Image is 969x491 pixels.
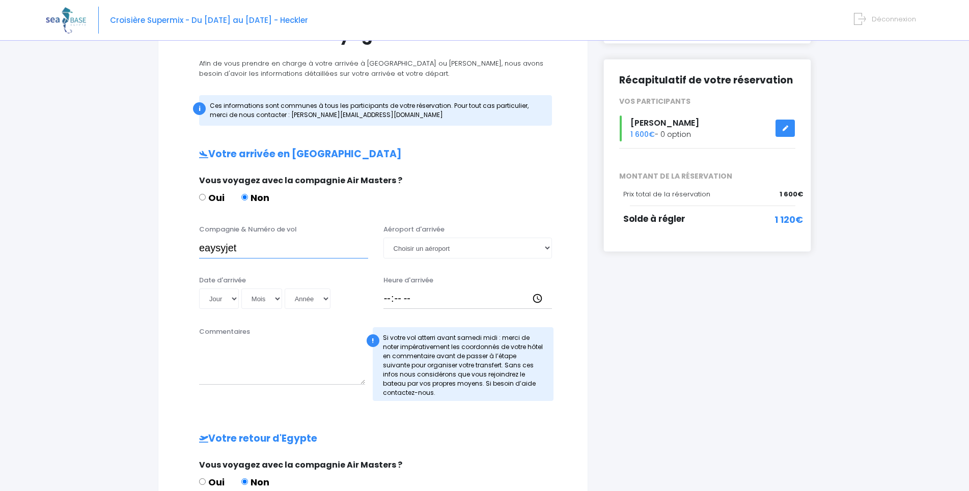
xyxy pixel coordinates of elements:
[199,327,250,337] label: Commentaires
[179,149,567,160] h2: Votre arrivée en [GEOGRAPHIC_DATA]
[612,96,803,107] div: VOS PARTICIPANTS
[780,189,803,199] span: 1 600€
[241,191,269,205] label: Non
[199,175,402,186] span: Vous voyagez avec la compagnie Air Masters ?
[199,459,402,471] span: Vous voyagez avec la compagnie Air Masters ?
[619,75,795,86] h2: Récapitulatif de votre réservation
[241,194,248,200] input: Non
[630,117,699,129] span: [PERSON_NAME]
[373,327,554,401] div: Si votre vol atterri avant samedi midi : merci de noter impérativement les coordonnés de votre hô...
[199,95,552,126] div: Ces informations sont communes à tous les participants de votre réservation. Pour tout cas partic...
[199,275,246,285] label: Date d'arrivée
[179,433,567,445] h2: Votre retour d'Egypte
[199,475,225,489] label: Oui
[199,224,297,235] label: Compagnie & Numéro de vol
[241,478,248,485] input: Non
[612,171,803,182] span: MONTANT DE LA RÉSERVATION
[383,275,433,285] label: Heure d'arrivée
[179,24,567,44] h1: Informations de voyage
[872,14,916,24] span: Déconnexion
[612,115,803,141] div: - 0 option
[199,194,206,200] input: Oui
[367,334,379,347] div: !
[193,102,206,115] div: i
[199,478,206,485] input: Oui
[630,129,655,139] span: 1 600€
[774,213,803,226] span: 1 120€
[241,475,269,489] label: Non
[179,59,567,78] p: Afin de vous prendre en charge à votre arrivée à [GEOGRAPHIC_DATA] ou [PERSON_NAME], nous avons b...
[199,191,225,205] label: Oui
[110,15,308,25] span: Croisière Supermix - Du [DATE] au [DATE] - Heckler
[623,189,710,199] span: Prix total de la réservation
[623,213,685,225] span: Solde à régler
[383,224,445,235] label: Aéroport d'arrivée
